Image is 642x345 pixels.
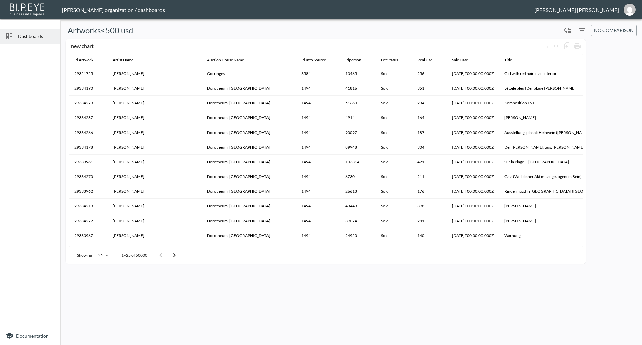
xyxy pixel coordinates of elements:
[202,213,296,228] th: Dorotheum, Linz
[447,243,499,258] th: 2025-07-22T00:00:00.000Z
[412,66,447,81] th: 256
[8,2,47,17] img: bipeye-logo
[296,228,340,243] th: 1494
[202,199,296,213] th: Dorotheum, Linz
[594,26,634,35] span: No comparison
[107,96,202,110] th: Agostino Bonalumi
[499,140,593,155] th: Der Stamm Ruben, aus: Fenster für Jerusalem
[499,213,593,228] th: Ohne Titel
[540,40,551,51] div: Wrap text
[340,96,376,110] th: 51660
[499,96,593,110] th: Komposition I & II
[376,81,412,96] th: Sold
[202,66,296,81] th: Gorringes
[499,199,593,213] th: Ohne Titel
[381,56,407,64] span: Lot Status
[202,243,296,258] th: Dorotheum, Linz
[301,56,326,64] div: Id Info Source
[202,140,296,155] th: Dorotheum, Linz
[340,169,376,184] th: 6730
[376,169,412,184] th: Sold
[376,155,412,169] th: Sold
[202,155,296,169] th: Dorotheum, Linz
[376,243,412,258] th: Sold
[5,332,55,340] a: Documentation
[504,56,521,64] span: Title
[447,140,499,155] th: 2025-07-22T00:00:00.000Z
[74,56,93,64] div: Id Artwork
[447,155,499,169] th: 2025-07-22T00:00:00.000Z
[412,96,447,110] th: 234
[69,169,107,184] th: 29334270
[376,228,412,243] th: Sold
[301,56,335,64] span: Id Info Source
[624,4,636,16] img: d3b79b7ae7d6876b06158c93d1632626
[412,228,447,243] th: 140
[202,96,296,110] th: Dorotheum, Linz
[95,251,111,259] div: 25
[107,66,202,81] th: Emilio Grau Sala
[345,56,370,64] span: Idperson
[499,155,593,169] th: Sur la Plage ... Berneval
[202,228,296,243] th: Dorotheum, Linz
[296,66,340,81] th: 3584
[447,228,499,243] th: 2025-07-22T00:00:00.000Z
[499,243,593,258] th: 6 Bilder
[417,56,433,64] div: Real Usd
[107,228,202,243] th: Alfred Kubin
[499,228,593,243] th: Warnung
[69,243,107,258] th: 29334174
[202,81,296,96] th: Dorotheum, Linz
[534,7,619,13] div: [PERSON_NAME] [PERSON_NAME]
[69,140,107,155] th: 29334178
[107,155,202,169] th: Pierre-Auguste Renoir
[340,184,376,199] th: 26613
[107,184,202,199] th: Max Liebermann
[499,110,593,125] th: Ohne Titel
[504,56,512,64] div: Title
[340,243,376,258] th: 24950
[69,199,107,213] th: 29334213
[452,56,477,64] span: Sale Date
[69,110,107,125] th: 29334287
[168,249,181,262] button: Go to next page
[447,199,499,213] th: 2025-07-22T00:00:00.000Z
[412,110,447,125] th: 164
[69,213,107,228] th: 29334272
[69,81,107,96] th: 29334190
[412,184,447,199] th: 176
[296,184,340,199] th: 1494
[69,96,107,110] th: 29334273
[447,169,499,184] th: 2025-07-22T00:00:00.000Z
[447,110,499,125] th: 2025-07-22T00:00:00.000Z
[107,243,202,258] th: Alfred Kubin
[69,66,107,81] th: 29351755
[412,140,447,155] th: 304
[561,40,572,51] div: Number of rows selected for download: 50000
[202,110,296,125] th: Dorotheum, Linz
[447,96,499,110] th: 2025-07-22T00:00:00.000Z
[412,213,447,228] th: 281
[447,125,499,140] th: 2025-07-22T00:00:00.000Z
[376,125,412,140] th: Sold
[16,333,49,339] span: Documentation
[71,42,540,49] div: new chart
[107,213,202,228] th: Markus Prachensky
[340,140,376,155] th: 89948
[412,169,447,184] th: 211
[296,213,340,228] th: 1494
[376,213,412,228] th: Sold
[447,81,499,96] th: 2025-07-22T00:00:00.000Z
[447,213,499,228] th: 2025-07-22T00:00:00.000Z
[340,199,376,213] th: 43443
[340,81,376,96] th: 41816
[340,228,376,243] th: 24950
[381,56,398,64] div: Lot Status
[107,125,202,140] th: Gottfried Helnwein
[202,125,296,140] th: Dorotheum, Linz
[591,25,637,36] button: No comparison
[107,169,202,184] th: Salvador Dalí
[412,199,447,213] th: 398
[69,155,107,169] th: 29333961
[68,25,133,36] h5: Artworks<500 usd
